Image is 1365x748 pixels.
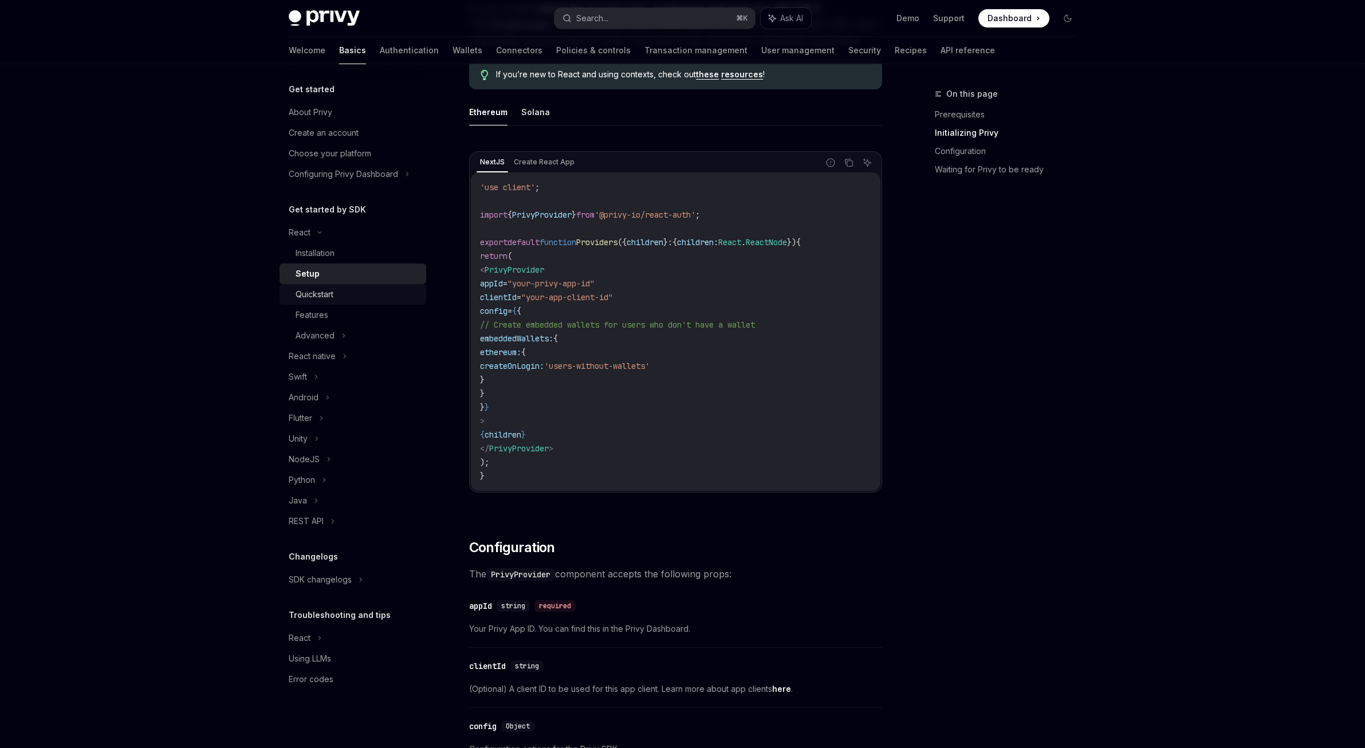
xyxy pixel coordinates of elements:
button: Solana [521,99,550,125]
span: ; [535,182,540,192]
span: } [480,402,485,412]
button: Copy the contents from the code block [841,155,856,170]
button: Ethereum [469,99,508,125]
span: React [718,237,741,247]
a: Welcome [289,37,325,64]
div: Using LLMs [289,652,331,666]
span: { [480,430,485,440]
a: Setup [280,263,426,284]
a: Prerequisites [935,105,1086,124]
span: appId [480,278,503,289]
span: = [508,306,512,316]
div: Installation [296,246,335,260]
span: Dashboard [988,13,1032,24]
span: If you’re new to React and using contexts, check out ! [496,69,870,80]
div: React native [289,349,336,363]
span: "your-app-client-id" [521,292,613,302]
a: Wallets [453,37,482,64]
span: { [796,237,801,247]
span: } [663,237,668,247]
span: ); [480,457,489,467]
div: REST API [289,514,324,528]
span: string [501,601,525,611]
a: Features [280,305,426,325]
span: : [668,237,672,247]
span: > [480,416,485,426]
a: Recipes [895,37,927,64]
span: export [480,237,508,247]
div: NodeJS [289,452,320,466]
a: Policies & controls [556,37,631,64]
div: Flutter [289,411,312,425]
div: Create an account [289,126,359,140]
h5: Get started by SDK [289,203,366,216]
span: PrivyProvider [512,210,572,220]
span: "your-privy-app-id" [508,278,595,289]
div: config [469,721,497,732]
span: PrivyProvider [485,265,544,275]
button: Report incorrect code [823,155,838,170]
h5: Get started [289,82,335,96]
span: } [485,402,489,412]
span: Configuration [469,538,555,557]
a: Basics [339,37,366,64]
svg: Tip [481,70,489,80]
span: children [485,430,521,440]
span: '@privy-io/react-auth' [595,210,695,220]
a: Authentication [380,37,439,64]
span: </ [480,443,489,454]
span: ; [695,210,700,220]
a: Quickstart [280,284,426,305]
div: Unity [289,432,308,446]
span: { [508,210,512,220]
span: ⌘ K [736,14,748,23]
span: The component accepts the following props: [469,566,882,582]
a: API reference [941,37,995,64]
span: function [540,237,576,247]
img: dark logo [289,10,360,26]
span: import [480,210,508,220]
span: config [480,306,508,316]
div: Android [289,391,318,404]
span: Your Privy App ID. You can find this in the Privy Dashboard. [469,622,882,636]
div: Create React App [510,155,578,169]
a: Initializing Privy [935,124,1086,142]
span: . [741,237,746,247]
a: Choose your platform [280,143,426,164]
a: here [772,684,791,694]
span: } [480,388,485,399]
button: Ask AI [860,155,875,170]
a: Support [933,13,965,24]
span: = [503,278,508,289]
a: Using LLMs [280,648,426,669]
button: Ask AI [761,8,811,29]
div: About Privy [289,105,332,119]
span: { [512,306,517,316]
code: PrivyProvider [486,568,555,581]
span: children [677,237,714,247]
span: children [627,237,663,247]
span: default [508,237,540,247]
a: Security [848,37,881,64]
span: PrivyProvider [489,443,549,454]
div: React [289,631,310,645]
div: Setup [296,267,320,281]
span: On this page [946,87,998,101]
a: Demo [896,13,919,24]
div: Advanced [296,329,335,342]
h5: Troubleshooting and tips [289,608,391,622]
a: Transaction management [644,37,748,64]
span: ReactNode [746,237,787,247]
a: Create an account [280,123,426,143]
button: Search...⌘K [554,8,755,29]
span: from [576,210,595,220]
span: = [517,292,521,302]
span: } [480,471,485,481]
a: these [696,69,719,80]
div: required [534,600,576,612]
a: Connectors [496,37,542,64]
div: NextJS [477,155,508,169]
span: ethereum: [480,347,521,357]
span: ({ [617,237,627,247]
span: ( [508,251,512,261]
